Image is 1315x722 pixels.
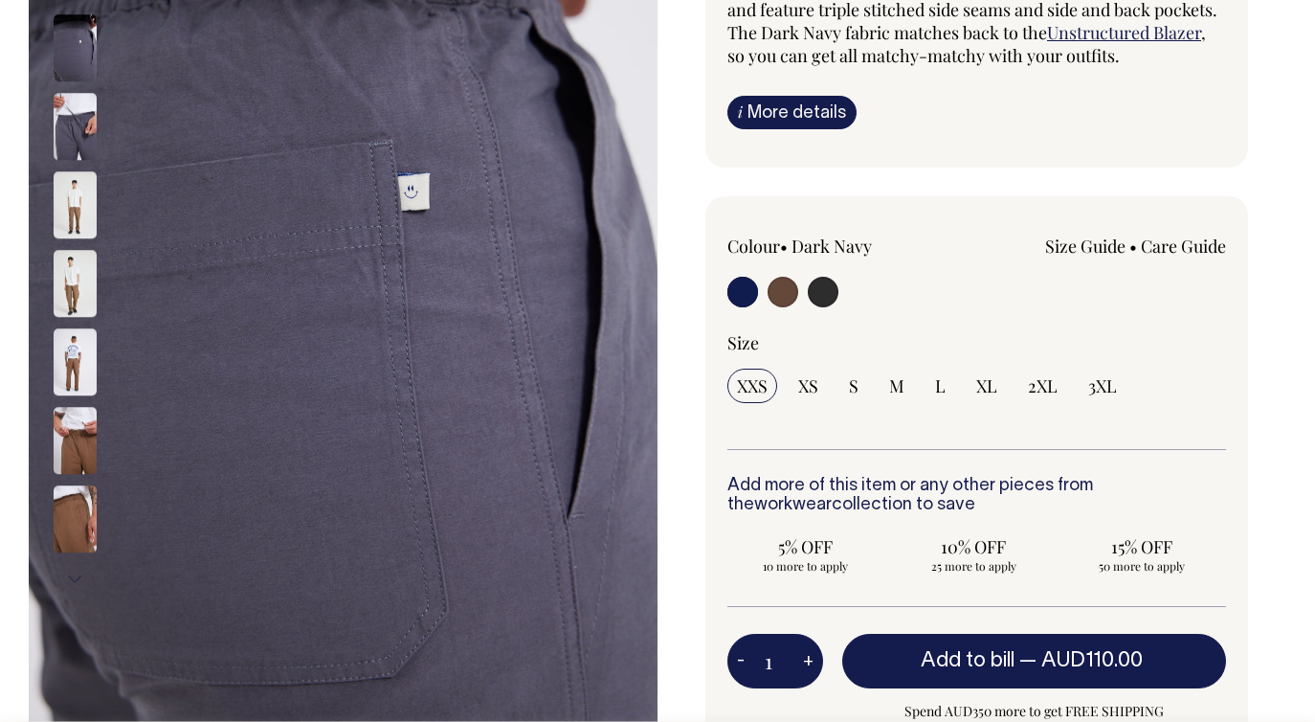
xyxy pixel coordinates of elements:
[54,328,97,395] img: chocolate
[1018,369,1067,403] input: 2XL
[727,369,777,403] input: XXS
[54,485,97,553] img: chocolate
[921,651,1014,670] span: Add to bill
[935,374,946,397] span: L
[738,102,743,122] span: i
[727,331,1226,354] div: Size
[1141,235,1226,258] a: Care Guide
[925,369,955,403] input: L
[737,374,768,397] span: XXS
[1079,369,1126,403] input: 3XL
[54,407,97,474] img: chocolate
[839,369,868,403] input: S
[976,374,997,397] span: XL
[793,643,823,681] button: +
[1041,651,1143,670] span: AUD110.00
[727,235,926,258] div: Colour
[727,21,1206,67] span: , so you can get all matchy-matchy with your outfits.
[842,634,1226,688] button: Add to bill —AUD110.00
[849,374,858,397] span: S
[54,14,97,81] img: charcoal
[967,369,1007,403] input: XL
[1019,651,1148,670] span: —
[798,374,818,397] span: XS
[905,535,1043,558] span: 10% OFF
[1028,374,1058,397] span: 2XL
[754,497,832,513] a: workwear
[60,558,89,601] button: Next
[905,558,1043,574] span: 25 more to apply
[1045,235,1126,258] a: Size Guide
[727,96,857,129] a: iMore details
[1129,235,1137,258] span: •
[737,558,875,574] span: 10 more to apply
[791,235,872,258] label: Dark Navy
[880,369,914,403] input: M
[780,235,788,258] span: •
[1088,374,1117,397] span: 3XL
[54,250,97,317] img: chocolate
[727,643,754,681] button: -
[54,171,97,238] img: chocolate
[1063,530,1220,579] input: 15% OFF 50 more to apply
[789,369,828,403] input: XS
[889,374,904,397] span: M
[1073,535,1211,558] span: 15% OFF
[896,530,1053,579] input: 10% OFF 25 more to apply
[727,477,1226,515] h6: Add more of this item or any other pieces from the collection to save
[737,535,875,558] span: 5% OFF
[54,93,97,160] img: charcoal
[727,530,884,579] input: 5% OFF 10 more to apply
[1047,21,1201,44] a: Unstructured Blazer
[1073,558,1211,574] span: 50 more to apply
